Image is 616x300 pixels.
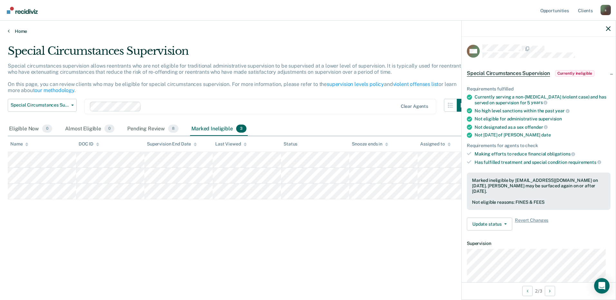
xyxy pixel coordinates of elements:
[475,116,611,122] div: Not eligible for administrative
[601,5,611,15] div: s
[475,94,611,105] div: Currently serving a non-[MEDICAL_DATA] (violent case) and has served on supervision for 5
[126,122,180,136] div: Pending Review
[64,122,116,136] div: Almost Eligible
[420,141,450,147] div: Assigned to
[8,28,608,34] a: Home
[393,81,439,87] a: violent offenses list
[555,70,595,77] span: Currently ineligible
[555,108,569,113] span: year
[42,125,52,133] span: 0
[467,218,512,230] button: Update status
[462,282,616,299] div: 2 / 3
[352,141,388,147] div: Snooze ends in
[531,100,547,105] span: years
[8,122,53,136] div: Eligible Now
[472,178,605,194] div: Marked ineligible by [EMAIL_ADDRESS][DOMAIN_NAME] on [DATE]. [PERSON_NAME] may be surfaced again ...
[467,241,611,246] dt: Supervision
[104,125,114,133] span: 0
[467,70,550,77] span: Special Circumstances Supervision
[475,124,611,130] div: Not designated as a sex
[462,63,616,84] div: Special Circumstances SupervisionCurrently ineligible
[475,108,611,114] div: No high level sanctions within the past
[284,141,297,147] div: Status
[168,125,178,133] span: 8
[8,63,464,94] p: Special circumstances supervision allows reentrants who are not eligible for traditional administ...
[525,125,548,130] span: offender
[475,151,611,157] div: Making efforts to reduce financial
[522,286,533,296] button: Previous Opportunity
[11,102,69,108] span: Special Circumstances Supervision
[475,159,611,165] div: Has fulfilled treatment and special condition
[541,132,551,137] span: date
[236,125,246,133] span: 3
[475,132,611,138] div: Not [DATE] of [PERSON_NAME]
[545,286,555,296] button: Next Opportunity
[601,5,611,15] button: Profile dropdown button
[538,116,562,121] span: supervision
[34,87,74,93] a: our methodology
[215,141,246,147] div: Last Viewed
[190,122,248,136] div: Marked Ineligible
[327,81,384,87] a: supervision levels policy
[515,218,548,230] span: Revert Changes
[472,200,605,205] div: Not eligible reasons: FINES & FEES
[7,7,38,14] img: Recidiviz
[467,86,611,92] div: Requirements fulfilled
[79,141,99,147] div: DOC ID
[401,104,428,109] div: Clear agents
[467,143,611,148] div: Requirements for agents to check
[594,278,610,294] div: Open Intercom Messenger
[547,151,575,156] span: obligations
[147,141,197,147] div: Supervision End Date
[8,44,470,63] div: Special Circumstances Supervision
[568,160,601,165] span: requirements
[10,141,28,147] div: Name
